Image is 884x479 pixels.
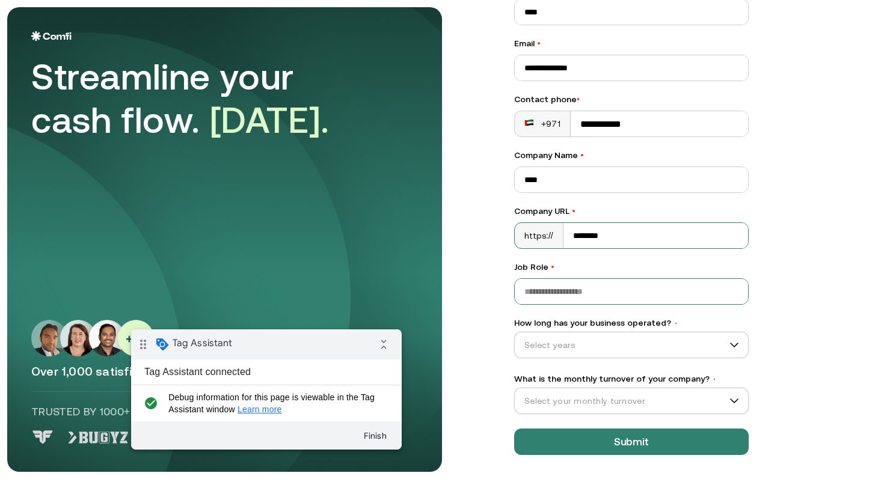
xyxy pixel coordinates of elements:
[223,96,266,117] button: Finish
[514,429,749,455] button: Submit
[551,262,554,272] span: •
[31,364,418,379] p: Over 1,000 satisfied customers
[31,430,54,444] img: Logo 0
[524,118,560,130] div: +971
[514,205,749,218] label: Company URL
[514,261,749,273] label: Job Role
[577,94,580,104] span: •
[10,62,29,86] i: check_circle
[31,55,368,142] div: Streamline your cash flow.
[37,62,251,86] span: Debug information for this page is viewable in the Tag Assistant window
[41,8,101,20] span: Tag Assistant
[537,38,541,48] span: •
[210,99,330,141] span: [DATE].
[514,37,749,50] label: Email
[580,150,584,160] span: •
[514,149,749,162] label: Company Name
[514,93,749,106] div: Contact phone
[68,432,128,444] img: Logo 1
[106,75,151,85] a: Learn more
[712,375,717,383] span: •
[515,223,563,248] div: https://
[572,206,576,216] span: •
[31,404,325,420] p: Trusted by 1000+ SMEs across [GEOGRAPHIC_DATA]
[514,317,749,329] label: How long has your business operated?
[31,31,72,41] img: Logo
[674,319,678,328] span: •
[241,3,265,27] i: Collapse debug badge
[514,373,749,385] label: What is the monthly turnover of your company?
